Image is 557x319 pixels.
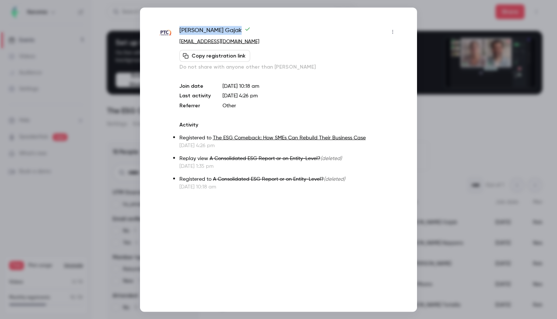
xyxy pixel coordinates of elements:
span: [PERSON_NAME] Gajak [179,26,251,38]
p: Registered to [179,134,399,142]
p: Join date [179,82,211,90]
span: A Consolidated ESG Report or on Entity-Level? [210,156,320,161]
p: [DATE] 10:18 am [223,82,399,90]
p: [DATE] 10:18 am [179,183,399,190]
p: Replay view [179,155,399,162]
a: The ESG Comeback: How SMEs Can Rebuild Their Business Case [213,135,366,140]
p: Do not share with anyone other than [PERSON_NAME] [179,63,399,70]
p: Referrer [179,102,211,109]
p: [DATE] 4:26 pm [179,142,399,149]
p: Other [223,102,399,109]
p: Last activity [179,92,211,100]
span: A Consolidated ESG Report or on Entity-Level? [213,176,324,181]
p: Registered to [179,175,399,183]
a: [EMAIL_ADDRESS][DOMAIN_NAME] [179,39,259,44]
span: (deleted) [320,156,342,161]
span: (deleted) [324,176,345,181]
p: [DATE] 1:35 pm [179,162,399,170]
button: Copy registration link [179,50,250,62]
span: [DATE] 4:26 pm [223,93,258,98]
p: Activity [179,121,399,128]
img: ptcbio.com [158,27,172,40]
